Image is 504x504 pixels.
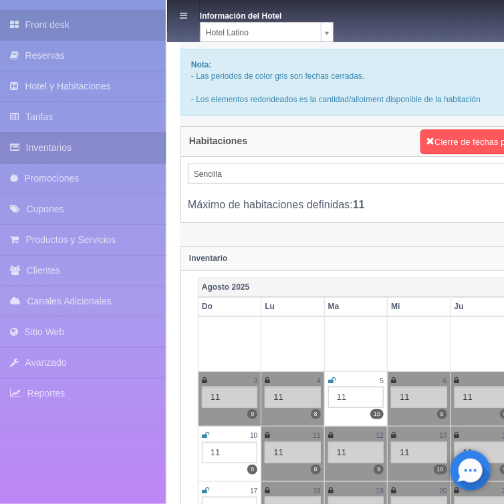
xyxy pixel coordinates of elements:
[200,22,334,42] a: Hotel Latino
[328,442,384,463] div: 11
[376,487,384,495] small: 19
[311,409,321,419] label: 8
[388,297,451,316] th: Mi
[380,377,384,385] small: 5
[313,432,321,439] small: 11
[324,297,387,316] th: Ma
[353,198,365,210] b: 11
[247,409,257,419] label: 9
[370,409,384,419] label: 10
[261,297,324,316] th: Lu
[189,254,227,263] strong: Inventario
[391,387,447,408] div: 11
[439,432,447,439] small: 13
[434,465,447,475] label: 10
[374,465,384,475] label: 9
[250,432,257,439] small: 10
[311,465,321,475] label: 8
[254,377,258,385] small: 3
[313,487,321,495] small: 18
[439,487,447,495] small: 20
[202,442,257,463] div: 11
[391,442,447,463] div: 11
[437,409,447,419] label: 9
[200,7,307,22] dt: Información del Hotel
[317,377,321,385] small: 4
[250,487,257,495] small: 17
[191,60,212,69] b: Nota:
[328,387,384,408] div: 11
[265,442,320,463] div: 11
[247,465,257,475] label: 8
[206,23,316,43] span: Hotel Latino
[189,136,247,146] h4: Habitaciones
[376,432,384,439] small: 12
[199,297,261,316] th: Do
[265,387,320,408] div: 11
[443,377,447,385] small: 6
[202,387,257,408] div: 11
